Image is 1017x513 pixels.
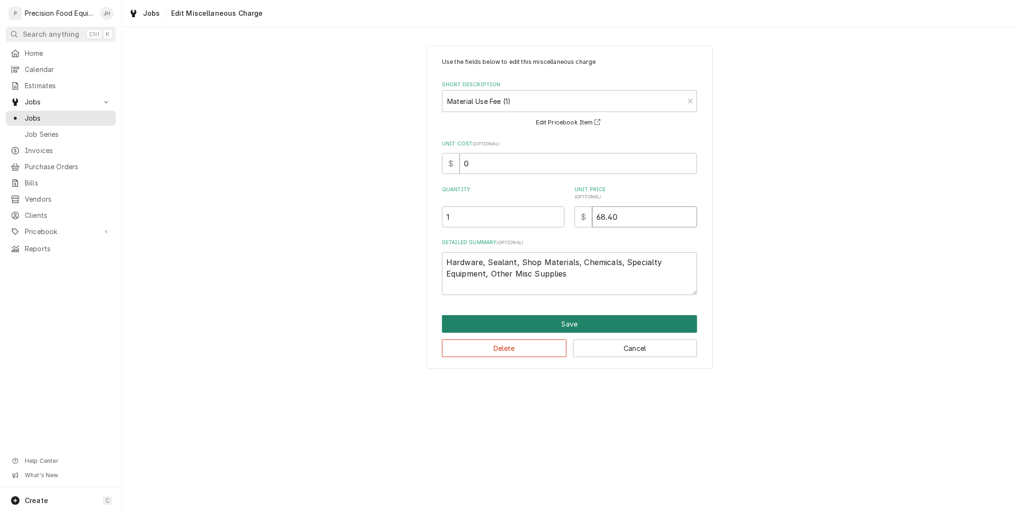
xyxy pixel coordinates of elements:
[105,497,110,504] span: C
[442,140,697,148] label: Unit Cost
[6,469,116,482] a: Go to What's New
[89,31,99,38] span: Ctrl
[6,224,116,239] a: Go to Pricebook
[6,46,116,61] a: Home
[25,146,111,155] span: Invoices
[442,239,697,246] label: Detailed Summary
[6,192,116,207] a: Vendors
[575,206,592,227] div: $
[6,94,116,110] a: Go to Jobs
[6,111,116,126] a: Jobs
[143,9,160,18] span: Jobs
[25,211,111,220] span: Clients
[575,194,601,199] span: ( optional )
[442,252,697,295] textarea: Hardware, Sealant, Shop Materials, Chemicals, Specialty Equipment, Other Misc Supplies
[9,7,22,20] div: P
[25,49,111,58] span: Home
[442,186,565,227] div: [object Object]
[125,6,164,21] a: Jobs
[25,457,110,465] span: Help Center
[25,244,111,254] span: Reports
[442,186,565,201] label: Quantity
[442,81,697,128] div: Short Description
[442,140,697,174] div: Unit Cost
[573,339,698,357] button: Cancel
[25,65,111,74] span: Calendar
[442,315,697,333] button: Save
[6,62,116,77] a: Calendar
[25,496,48,504] span: Create
[6,78,116,93] a: Estimates
[168,9,263,18] span: Edit Miscellaneous Charge
[25,97,97,107] span: Jobs
[25,178,111,188] span: Bills
[6,27,116,42] button: Search anythingCtrlK
[100,7,113,20] div: JH
[25,227,97,236] span: Pricebook
[534,117,605,129] button: Edit Pricebook Item
[497,240,524,245] span: ( optional )
[442,315,697,333] div: Button Group Row
[575,186,697,201] label: Unit Price
[6,208,116,223] a: Clients
[442,339,566,357] button: Delete
[25,113,111,123] span: Jobs
[25,9,95,18] div: Precision Food Equipment LLC
[6,241,116,256] a: Reports
[442,333,697,357] div: Button Group Row
[25,195,111,204] span: Vendors
[442,153,460,174] div: $
[100,7,113,20] div: Jason Hertel's Avatar
[442,81,697,89] label: Short Description
[427,46,713,369] div: Line Item Create/Update
[575,186,697,227] div: [object Object]
[6,127,116,142] a: Job Series
[442,58,697,295] div: Line Item Create/Update Form
[473,141,499,146] span: ( optional )
[6,175,116,191] a: Bills
[106,31,110,38] span: K
[25,130,111,139] span: Job Series
[442,239,697,295] div: Detailed Summary
[23,30,79,39] span: Search anything
[25,472,110,479] span: What's New
[442,58,697,66] p: Use the fields below to edit this miscellaneous charge
[6,143,116,158] a: Invoices
[442,315,697,357] div: Button Group
[6,159,116,174] a: Purchase Orders
[25,81,111,91] span: Estimates
[6,454,116,468] a: Go to Help Center
[25,162,111,172] span: Purchase Orders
